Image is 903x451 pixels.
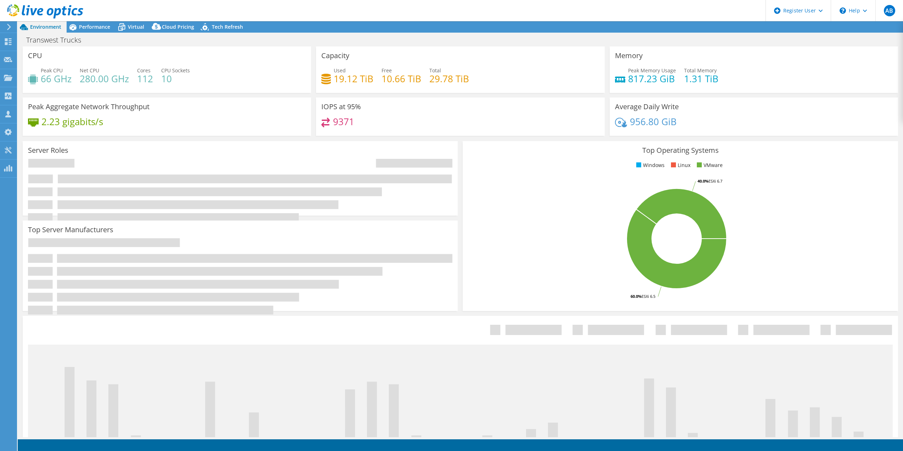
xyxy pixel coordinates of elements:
[628,75,676,83] h4: 817.23 GiB
[80,67,99,74] span: Net CPU
[695,161,723,169] li: VMware
[630,118,677,126] h4: 956.80 GiB
[128,23,144,30] span: Virtual
[615,52,643,60] h3: Memory
[212,23,243,30] span: Tech Refresh
[429,75,469,83] h4: 29.78 TiB
[382,75,421,83] h4: 10.66 TiB
[334,75,373,83] h4: 19.12 TiB
[382,67,392,74] span: Free
[28,146,68,154] h3: Server Roles
[30,23,61,30] span: Environment
[684,75,718,83] h4: 1.31 TiB
[28,52,42,60] h3: CPU
[642,294,655,299] tspan: ESXi 6.5
[698,178,709,184] tspan: 40.0%
[23,36,92,44] h1: Transwest Trucks
[709,178,722,184] tspan: ESXi 6.7
[684,67,717,74] span: Total Memory
[634,161,665,169] li: Windows
[884,5,895,16] span: AB
[41,118,103,126] h4: 2.23 gigabits/s
[41,67,63,74] span: Peak CPU
[628,67,676,74] span: Peak Memory Usage
[334,67,346,74] span: Used
[615,103,679,111] h3: Average Daily Write
[28,226,113,234] h3: Top Server Manufacturers
[468,146,892,154] h3: Top Operating Systems
[429,67,441,74] span: Total
[28,103,149,111] h3: Peak Aggregate Network Throughput
[137,67,151,74] span: Cores
[840,7,846,14] svg: \n
[669,161,690,169] li: Linux
[321,52,349,60] h3: Capacity
[161,67,190,74] span: CPU Sockets
[631,294,642,299] tspan: 60.0%
[321,103,361,111] h3: IOPS at 95%
[162,23,194,30] span: Cloud Pricing
[80,75,129,83] h4: 280.00 GHz
[333,118,354,126] h4: 9371
[137,75,153,83] h4: 112
[161,75,190,83] h4: 10
[79,23,110,30] span: Performance
[41,75,72,83] h4: 66 GHz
